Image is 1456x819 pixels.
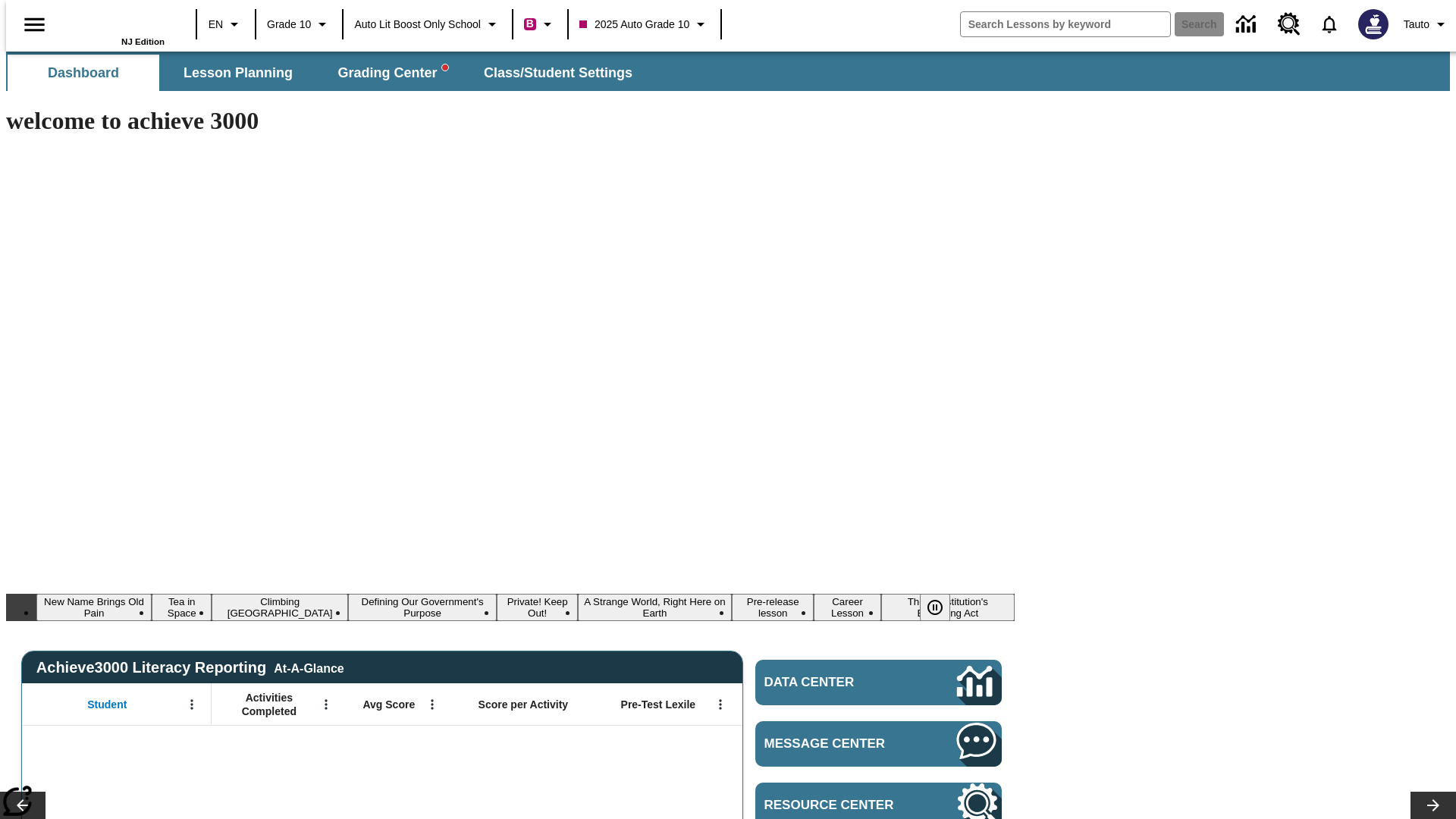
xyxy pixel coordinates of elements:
[212,594,347,621] button: Slide 3 Climbing Mount Tai
[526,14,534,33] span: B
[362,698,415,711] span: Avg Score
[1269,4,1310,45] a: Resource Center, Will open in new tab
[87,698,127,711] span: Student
[48,64,119,82] span: Dashboard
[479,698,569,711] span: Score per Activity
[621,698,696,711] span: Pre-Test Lexile
[274,659,344,676] div: At-A-Glance
[180,693,203,716] button: Open Menu
[497,594,578,621] button: Slide 5 Private! Keep Out!
[764,675,906,690] span: Data Center
[121,37,165,46] span: NJ Edition
[6,107,1015,135] h1: welcome to achieve 3000
[518,11,563,38] button: Boost Class color is violet red. Change class color
[421,693,444,716] button: Open Menu
[732,594,814,621] button: Slide 7 Pre-release lesson
[6,55,646,91] div: SubNavbar
[1410,792,1456,819] button: Lesson carousel, Next
[348,11,507,38] button: School: Auto Lit Boost only School, Select your school
[348,594,497,621] button: Slide 4 Defining Our Government's Purpose
[162,55,314,91] button: Lesson Planning
[6,52,1450,91] div: SubNavbar
[881,594,1015,621] button: Slide 9 The Constitution's Balancing Act
[267,17,311,33] span: Grade 10
[764,736,912,752] span: Message Center
[442,64,448,71] svg: writing assistant alert
[36,659,344,676] span: Achieve3000 Literacy Reporting
[755,660,1002,705] a: Data Center
[202,11,250,38] button: Language: EN, Select a language
[66,5,165,46] div: Home
[472,55,645,91] button: Class/Student Settings
[579,17,689,33] span: 2025 Auto Grade 10
[920,594,965,621] div: Pause
[36,594,152,621] button: Slide 1 New Name Brings Old Pain
[1227,4,1269,45] a: Data Center
[184,64,293,82] span: Lesson Planning
[261,11,337,38] button: Grade: Grade 10, Select a grade
[354,17,481,33] span: Auto Lit Boost only School
[1349,5,1398,44] button: Select a new avatar
[219,691,319,718] span: Activities Completed
[755,721,1002,767] a: Message Center
[709,693,732,716] button: Open Menu
[317,55,469,91] button: Grading Center
[484,64,632,82] span: Class/Student Settings
[1358,9,1389,39] img: Avatar
[920,594,950,621] button: Pause
[573,11,716,38] button: Class: 2025 Auto Grade 10, Select your class
[1310,5,1349,44] a: Notifications
[12,2,57,47] button: Open side menu
[578,594,732,621] button: Slide 6 A Strange World, Right Here on Earth
[315,693,337,716] button: Open Menu
[337,64,447,82] span: Grading Center
[764,798,912,813] span: Resource Center
[1398,11,1456,38] button: Profile/Settings
[8,55,159,91] button: Dashboard
[209,17,223,33] span: EN
[961,12,1170,36] input: search field
[152,594,212,621] button: Slide 2 Tea in Space
[66,7,165,37] a: Home
[814,594,880,621] button: Slide 8 Career Lesson
[1404,17,1429,33] span: Tauto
